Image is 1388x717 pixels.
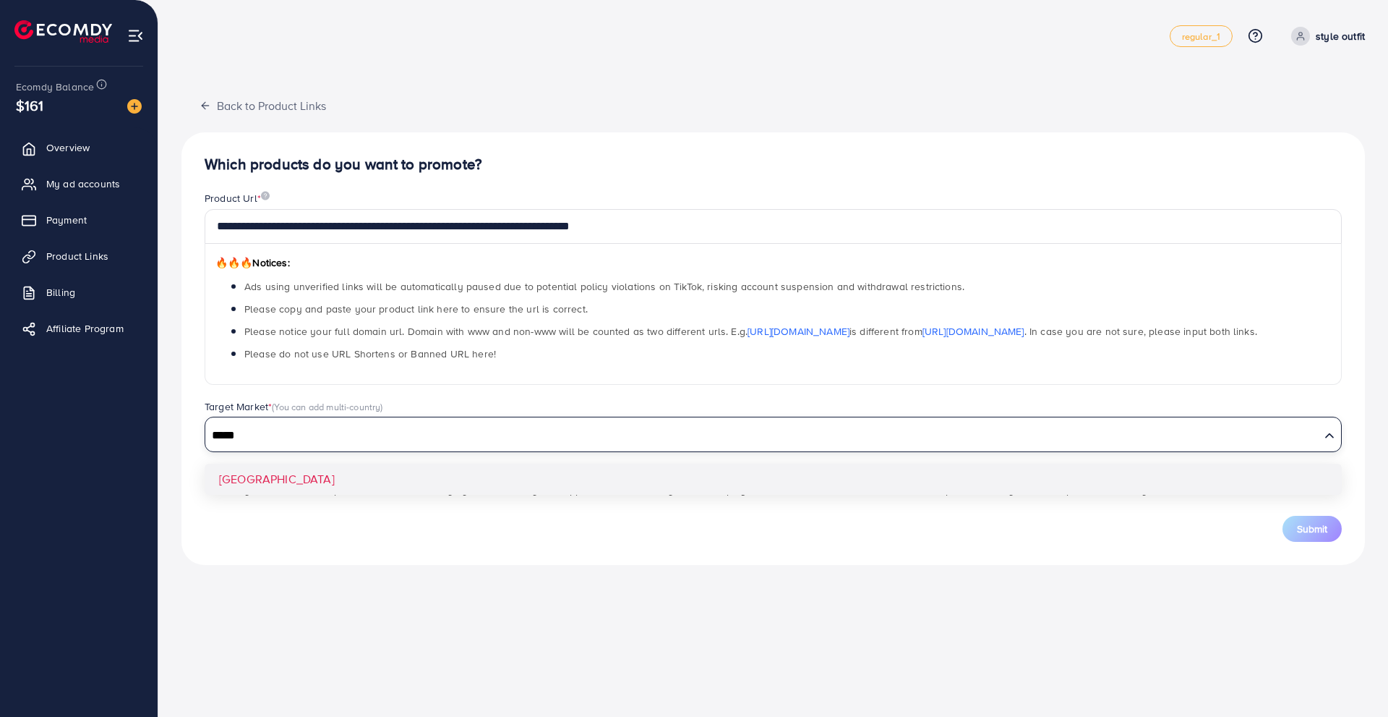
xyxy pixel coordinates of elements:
[215,255,252,270] span: 🔥🔥🔥
[46,249,108,263] span: Product Links
[1182,32,1220,41] span: regular_1
[215,255,290,270] span: Notices:
[127,27,144,44] img: menu
[127,99,142,114] img: image
[261,191,270,200] img: image
[11,314,147,343] a: Affiliate Program
[244,279,964,294] span: Ads using unverified links will be automatically paused due to potential policy violations on Tik...
[1327,652,1377,706] iframe: Chat
[747,324,849,339] a: [URL][DOMAIN_NAME]
[14,20,112,43] img: logo
[11,133,147,162] a: Overview
[207,425,1319,447] input: Search for option
[11,278,147,307] a: Billing
[11,205,147,234] a: Payment
[1285,27,1365,46] a: style outfit
[1282,516,1342,542] button: Submit
[46,321,124,336] span: Affiliate Program
[16,95,44,116] span: $161
[205,399,383,414] label: Target Market
[922,324,1024,339] a: [URL][DOMAIN_NAME]
[244,324,1257,339] span: Please notice your full domain url. Domain with www and non-www will be counted as two different ...
[11,242,147,271] a: Product Links
[46,213,87,227] span: Payment
[272,400,382,413] span: (You can add multi-country)
[205,417,1342,451] div: Search for option
[1297,522,1327,536] span: Submit
[46,140,90,155] span: Overview
[181,90,344,121] button: Back to Product Links
[46,285,75,300] span: Billing
[244,347,496,361] span: Please do not use URL Shortens or Banned URL here!
[11,169,147,198] a: My ad accounts
[16,80,94,94] span: Ecomdy Balance
[205,191,270,205] label: Product Url
[244,302,588,316] span: Please copy and paste your product link here to ensure the url is correct.
[46,177,120,191] span: My ad accounts
[1170,25,1233,47] a: regular_1
[1316,27,1365,45] p: style outfit
[205,156,1342,174] h4: Which products do you want to promote?
[205,464,1342,495] li: [GEOGRAPHIC_DATA]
